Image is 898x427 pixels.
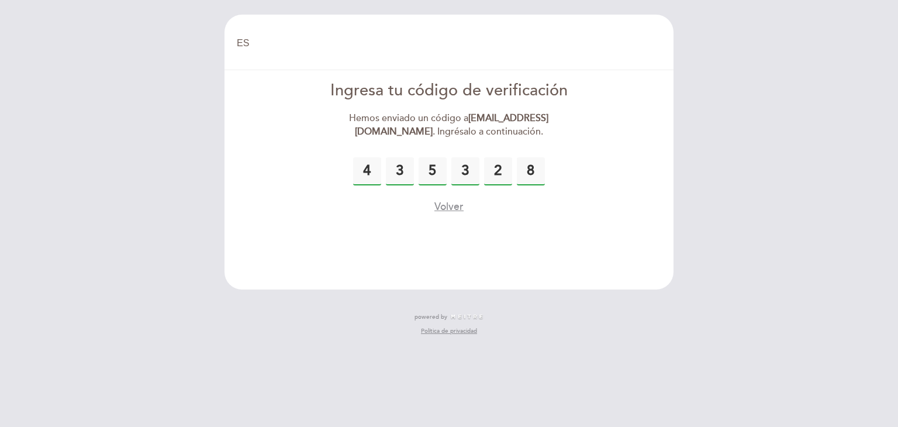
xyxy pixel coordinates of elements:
[450,314,483,320] img: MEITRE
[421,327,477,335] a: Política de privacidad
[353,157,381,185] input: 0
[315,80,583,102] div: Ingresa tu código de verificación
[517,157,545,185] input: 0
[451,157,479,185] input: 0
[484,157,512,185] input: 0
[434,199,464,214] button: Volver
[315,112,583,139] div: Hemos enviado un código a . Ingrésalo a continuación.
[415,313,447,321] span: powered by
[415,313,483,321] a: powered by
[386,157,414,185] input: 0
[355,112,549,137] strong: [EMAIL_ADDRESS][DOMAIN_NAME]
[419,157,447,185] input: 0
